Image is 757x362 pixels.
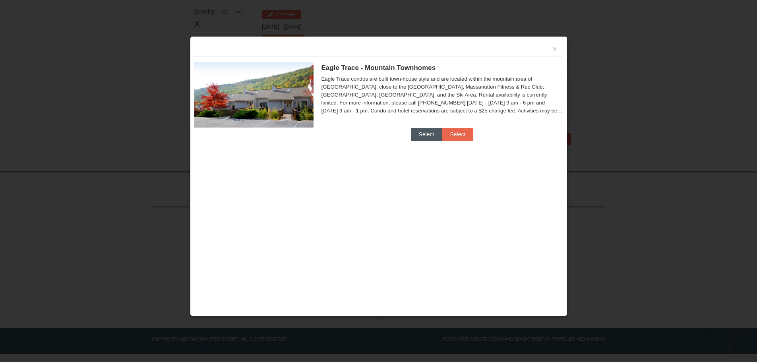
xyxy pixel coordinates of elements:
span: Eagle Trace - Mountain Townhomes [321,64,436,72]
button: × [552,45,557,53]
div: Eagle Trace condos are built town-house style and are located within the mountain area of [GEOGRA... [321,75,563,115]
button: Select [411,128,442,141]
img: 19218983-1-9b289e55.jpg [194,62,314,128]
button: Select [442,128,474,141]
